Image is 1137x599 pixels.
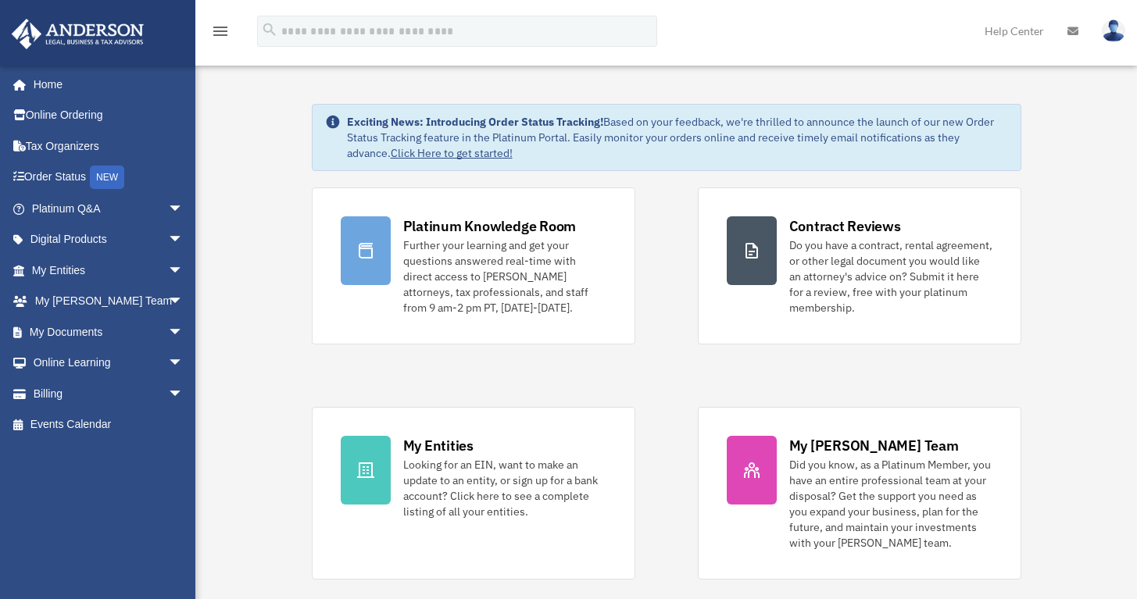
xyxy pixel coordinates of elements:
div: Do you have a contract, rental agreement, or other legal document you would like an attorney's ad... [789,237,992,316]
a: My Entities Looking for an EIN, want to make an update to an entity, or sign up for a bank accoun... [312,407,635,579]
div: Did you know, as a Platinum Member, you have an entire professional team at your disposal? Get th... [789,457,992,551]
i: menu [211,22,230,41]
a: Platinum Knowledge Room Further your learning and get your questions answered real-time with dire... [312,187,635,344]
a: Click Here to get started! [391,146,513,160]
span: arrow_drop_down [168,286,199,318]
a: menu [211,27,230,41]
div: Based on your feedback, we're thrilled to announce the launch of our new Order Status Tracking fe... [347,114,1008,161]
a: Tax Organizers [11,130,207,162]
a: My Documentsarrow_drop_down [11,316,207,348]
i: search [261,21,278,38]
a: My [PERSON_NAME] Team Did you know, as a Platinum Member, you have an entire professional team at... [698,407,1021,579]
div: Looking for an EIN, want to make an update to an entity, or sign up for a bank account? Click her... [403,457,606,519]
a: Billingarrow_drop_down [11,378,207,409]
div: Further your learning and get your questions answered real-time with direct access to [PERSON_NAM... [403,237,606,316]
a: Contract Reviews Do you have a contract, rental agreement, or other legal document you would like... [698,187,1021,344]
div: My Entities [403,436,474,455]
div: My [PERSON_NAME] Team [789,436,959,455]
a: Platinum Q&Aarrow_drop_down [11,193,207,224]
img: Anderson Advisors Platinum Portal [7,19,148,49]
a: Order StatusNEW [11,162,207,194]
span: arrow_drop_down [168,255,199,287]
a: My Entitiesarrow_drop_down [11,255,207,286]
strong: Exciting News: Introducing Order Status Tracking! [347,115,603,129]
a: Online Ordering [11,100,207,131]
div: NEW [90,166,124,189]
a: Home [11,69,199,100]
span: arrow_drop_down [168,348,199,380]
span: arrow_drop_down [168,316,199,348]
span: arrow_drop_down [168,224,199,256]
div: Platinum Knowledge Room [403,216,577,236]
a: My [PERSON_NAME] Teamarrow_drop_down [11,286,207,317]
a: Events Calendar [11,409,207,440]
div: Contract Reviews [789,216,901,236]
img: User Pic [1102,20,1125,42]
a: Digital Productsarrow_drop_down [11,224,207,255]
span: arrow_drop_down [168,378,199,410]
a: Online Learningarrow_drop_down [11,348,207,379]
span: arrow_drop_down [168,193,199,225]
